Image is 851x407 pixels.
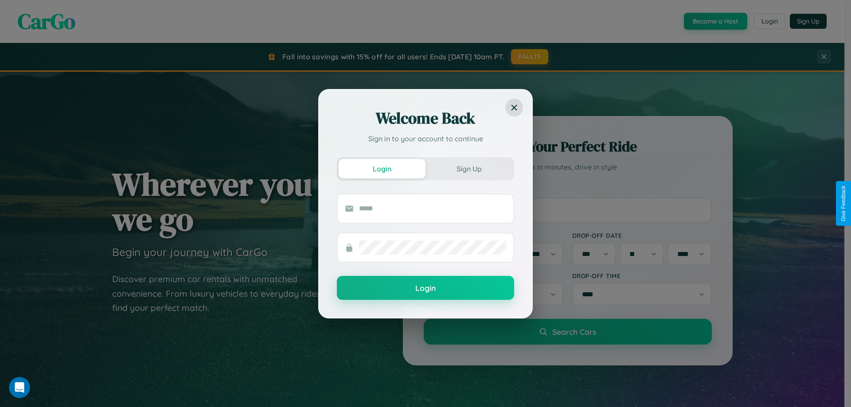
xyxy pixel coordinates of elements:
[337,108,514,129] h2: Welcome Back
[425,159,512,178] button: Sign Up
[840,186,847,221] div: Give Feedback
[337,133,514,144] p: Sign in to your account to continue
[9,377,30,398] iframe: Intercom live chat
[337,276,514,300] button: Login
[339,159,425,178] button: Login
